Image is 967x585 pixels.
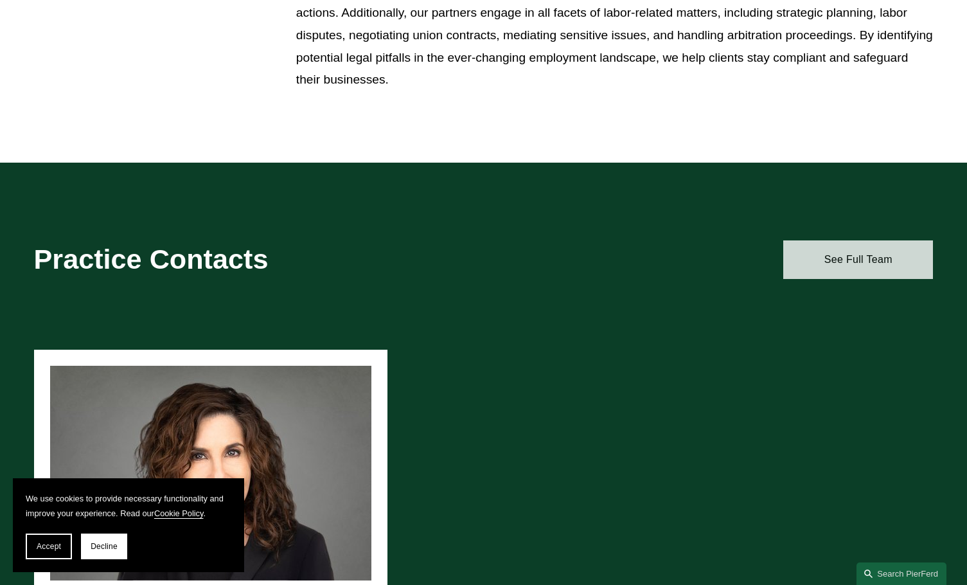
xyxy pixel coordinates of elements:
span: Accept [37,542,61,551]
button: Accept [26,534,72,559]
section: Cookie banner [13,478,244,572]
a: Search this site [856,562,946,585]
button: Decline [81,534,127,559]
p: We use cookies to provide necessary functionality and improve your experience. Read our . [26,491,231,521]
span: Decline [91,542,118,551]
h2: Practice Contacts [34,242,447,276]
a: See Full Team [783,240,933,279]
a: Cookie Policy [154,509,204,518]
